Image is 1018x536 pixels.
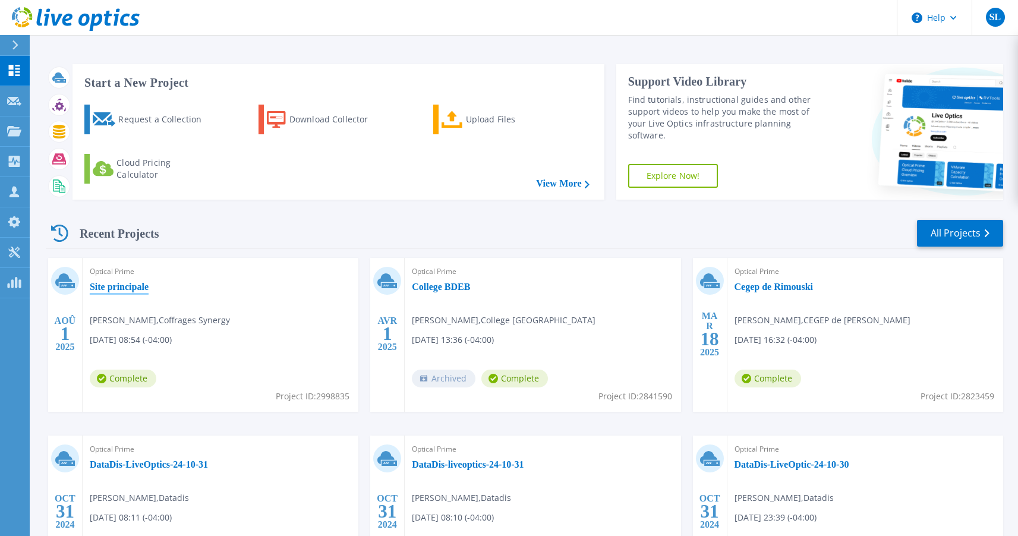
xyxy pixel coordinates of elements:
a: View More [536,178,589,189]
a: Cloud Pricing Calculator [84,154,217,184]
a: College BDEB [412,281,470,293]
a: Site principale [90,281,149,293]
a: Download Collector [259,105,391,134]
span: [DATE] 16:32 (-04:00) [735,333,817,346]
span: 1 [61,329,70,339]
span: [PERSON_NAME] , Datadis [735,491,834,505]
div: Recent Projects [46,219,177,248]
span: Project ID: 2998835 [276,390,349,403]
span: 1 [383,329,392,339]
div: MAR 2025 [698,312,721,355]
div: OCT 2024 [376,490,399,533]
span: Optical Prime [412,265,673,278]
span: [DATE] 08:54 (-04:00) [90,333,172,346]
span: Optical Prime [735,443,996,456]
span: [DATE] 08:10 (-04:00) [412,511,494,524]
span: 31 [56,506,74,516]
a: Upload Files [433,105,566,134]
span: 31 [378,506,396,516]
span: Project ID: 2823459 [921,390,994,403]
span: SL [989,12,1001,22]
a: Cegep de Rimouski [735,281,813,293]
span: [PERSON_NAME] , Datadis [90,491,189,505]
div: Request a Collection [118,108,213,131]
a: DataDis-LiveOptics-24-10-31 [90,459,208,471]
div: OCT 2024 [53,490,76,533]
div: Cloud Pricing Calculator [116,157,212,181]
span: [PERSON_NAME] , CEGEP de [PERSON_NAME] [735,314,910,327]
span: 31 [701,506,719,516]
a: DataDis-liveoptics-24-10-31 [412,459,524,471]
a: Request a Collection [84,105,217,134]
span: Optical Prime [90,443,351,456]
span: Complete [90,370,156,387]
div: Find tutorials, instructional guides and other support videos to help you make the most of your L... [628,94,824,141]
span: [PERSON_NAME] , Coffrages Synergy [90,314,230,327]
span: [DATE] 23:39 (-04:00) [735,511,817,524]
span: Project ID: 2841590 [598,390,672,403]
span: [DATE] 08:11 (-04:00) [90,511,172,524]
div: Upload Files [466,108,561,131]
span: 18 [701,334,719,344]
span: Optical Prime [90,265,351,278]
h3: Start a New Project [84,76,589,89]
span: [PERSON_NAME] , College [GEOGRAPHIC_DATA] [412,314,595,327]
span: Optical Prime [735,265,996,278]
a: Explore Now! [628,164,718,188]
span: Archived [412,370,475,387]
div: AVR 2025 [376,312,399,355]
span: [PERSON_NAME] , Datadis [412,491,511,505]
span: Complete [735,370,801,387]
div: Download Collector [289,108,384,131]
span: Optical Prime [412,443,673,456]
div: Support Video Library [628,74,824,89]
span: [DATE] 13:36 (-04:00) [412,333,494,346]
div: AOÛ 2025 [53,312,76,355]
a: DataDis-LiveOptic-24-10-30 [735,459,849,471]
div: OCT 2024 [698,490,721,533]
a: All Projects [917,220,1003,247]
span: Complete [481,370,548,387]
